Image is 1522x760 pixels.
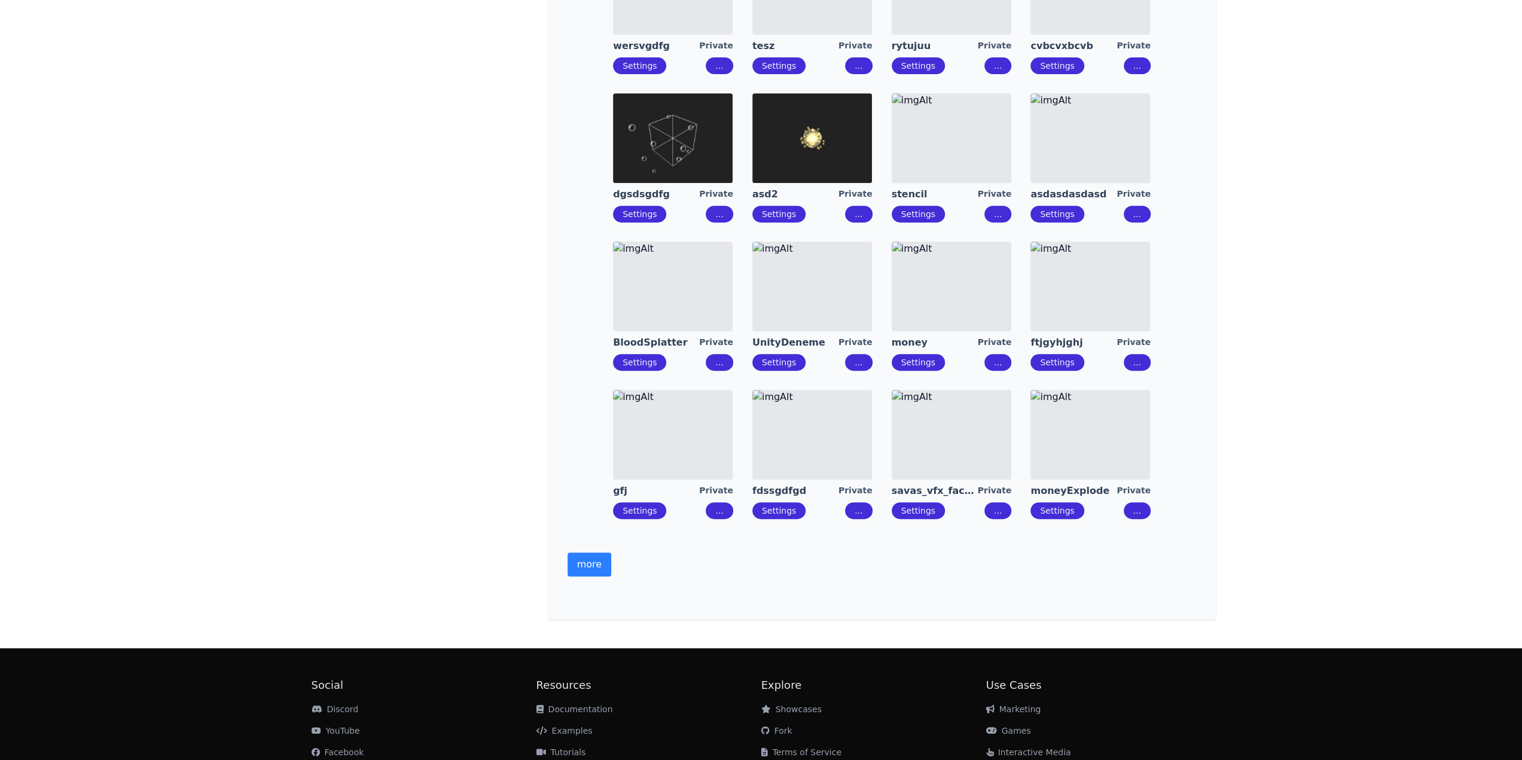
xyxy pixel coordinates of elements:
[536,747,586,757] a: Tutorials
[1030,57,1084,74] button: Settings
[892,39,978,53] a: rytujuu
[623,506,657,515] a: Settings
[984,354,1011,371] button: ...
[1040,209,1074,219] a: Settings
[1117,336,1151,349] div: Private
[978,188,1012,201] div: Private
[984,206,1011,222] button: ...
[901,61,935,71] a: Settings
[613,484,699,497] a: gfj
[752,484,838,497] a: fdssgdfgd
[613,39,699,53] a: wersvgdfg
[613,188,699,201] a: dgsdsgdfg
[312,704,359,714] a: Discord
[1117,39,1151,53] div: Private
[623,61,657,71] a: Settings
[984,502,1011,519] button: ...
[838,484,873,497] div: Private
[1040,506,1074,515] a: Settings
[986,726,1031,735] a: Games
[706,206,733,222] button: ...
[752,390,872,480] img: imgAlt
[536,677,761,694] h2: Resources
[613,336,699,349] a: BloodSplatter
[986,747,1071,757] a: Interactive Media
[892,206,945,222] button: Settings
[762,61,796,71] a: Settings
[623,209,657,219] a: Settings
[1117,188,1151,201] div: Private
[892,354,945,371] button: Settings
[986,677,1211,694] h2: Use Cases
[536,726,593,735] a: Examples
[752,39,838,53] a: tesz
[1040,61,1074,71] a: Settings
[978,39,1012,53] div: Private
[1030,242,1150,331] img: imgAlt
[1040,358,1074,367] a: Settings
[752,93,872,183] img: imgAlt
[986,704,1041,714] a: Marketing
[1030,354,1084,371] button: Settings
[762,209,796,219] a: Settings
[845,206,872,222] button: ...
[892,57,945,74] button: Settings
[892,93,1011,183] img: imgAlt
[892,242,1011,331] img: imgAlt
[613,502,666,519] button: Settings
[752,188,838,201] a: asd2
[761,704,822,714] a: Showcases
[699,39,733,53] div: Private
[1030,39,1117,53] a: cvbcvxbcvb
[706,502,733,519] button: ...
[706,354,733,371] button: ...
[752,354,806,371] button: Settings
[845,502,872,519] button: ...
[892,336,978,349] a: money
[613,57,666,74] button: Settings
[613,242,733,331] img: imgAlt
[613,206,666,222] button: Settings
[892,188,978,201] a: stencil
[1030,390,1150,480] img: imgAlt
[1030,188,1117,201] a: asdasdasdasd
[1124,354,1151,371] button: ...
[901,358,935,367] a: Settings
[568,553,611,576] button: more
[845,57,872,74] button: ...
[892,502,945,519] button: Settings
[752,206,806,222] button: Settings
[752,242,872,331] img: imgAlt
[752,502,806,519] button: Settings
[838,39,873,53] div: Private
[892,390,1011,480] img: imgAlt
[699,484,733,497] div: Private
[901,209,935,219] a: Settings
[762,506,796,515] a: Settings
[761,726,792,735] a: Fork
[1030,336,1117,349] a: ftjgyhjghj
[845,354,872,371] button: ...
[623,358,657,367] a: Settings
[536,704,613,714] a: Documentation
[1117,484,1151,497] div: Private
[312,726,360,735] a: YouTube
[752,336,838,349] a: UnityDeneme
[1124,502,1151,519] button: ...
[978,484,1012,497] div: Private
[1124,57,1151,74] button: ...
[901,506,935,515] a: Settings
[706,57,733,74] button: ...
[762,358,796,367] a: Settings
[838,188,873,201] div: Private
[699,336,733,349] div: Private
[838,336,873,349] div: Private
[613,390,733,480] img: imgAlt
[312,677,536,694] h2: Social
[1030,93,1150,183] img: imgAlt
[699,188,733,201] div: Private
[1030,502,1084,519] button: Settings
[613,354,666,371] button: Settings
[1030,484,1117,497] a: moneyExplode
[978,336,1012,349] div: Private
